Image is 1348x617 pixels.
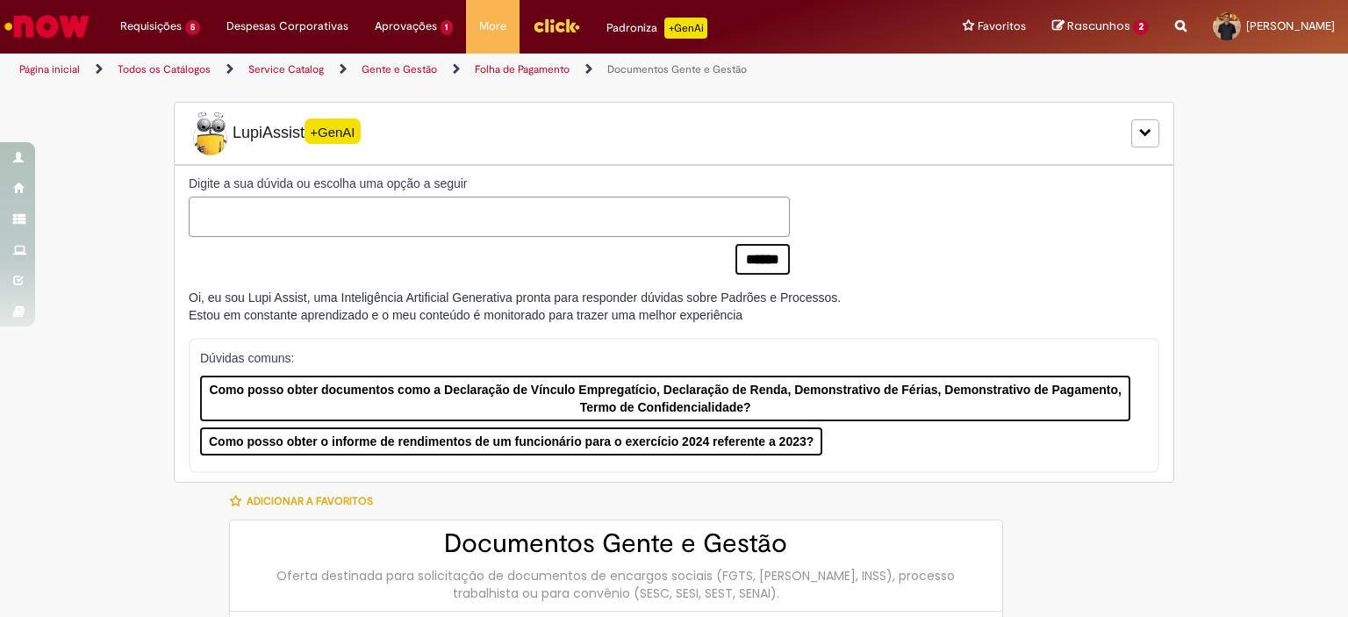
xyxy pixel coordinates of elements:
[189,111,233,155] img: Lupi
[375,18,437,35] span: Aprovações
[664,18,707,39] p: +GenAi
[19,62,80,76] a: Página inicial
[441,20,454,35] span: 1
[185,20,200,35] span: 5
[1246,18,1335,33] span: [PERSON_NAME]
[1133,19,1149,35] span: 2
[305,118,361,144] span: +GenAI
[189,111,361,155] span: LupiAssist
[120,18,182,35] span: Requisições
[2,9,92,44] img: ServiceNow
[174,102,1174,165] div: LupiLupiAssist+GenAI
[533,12,580,39] img: click_logo_yellow_360x200.png
[479,18,506,35] span: More
[13,54,886,86] ul: Trilhas de página
[607,62,747,76] a: Documentos Gente e Gestão
[248,62,324,76] a: Service Catalog
[229,483,383,520] button: Adicionar a Favoritos
[247,529,985,558] h2: Documentos Gente e Gestão
[226,18,348,35] span: Despesas Corporativas
[200,349,1130,367] p: Dúvidas comuns:
[200,427,822,456] button: Como posso obter o informe de rendimentos de um funcionário para o exercício 2024 referente a 2023?
[118,62,211,76] a: Todos os Catálogos
[362,62,437,76] a: Gente e Gestão
[1052,18,1149,35] a: Rascunhos
[606,18,707,39] div: Padroniza
[1067,18,1130,34] span: Rascunhos
[247,494,373,508] span: Adicionar a Favoritos
[247,567,985,602] div: Oferta destinada para solicitação de documentos de encargos sociais (FGTS, [PERSON_NAME], INSS), ...
[475,62,570,76] a: Folha de Pagamento
[978,18,1026,35] span: Favoritos
[189,289,841,324] div: Oi, eu sou Lupi Assist, uma Inteligência Artificial Generativa pronta para responder dúvidas sobr...
[200,376,1130,421] button: Como posso obter documentos como a Declaração de Vínculo Empregatício, Declaração de Renda, Demon...
[189,175,790,192] label: Digite a sua dúvida ou escolha uma opção a seguir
